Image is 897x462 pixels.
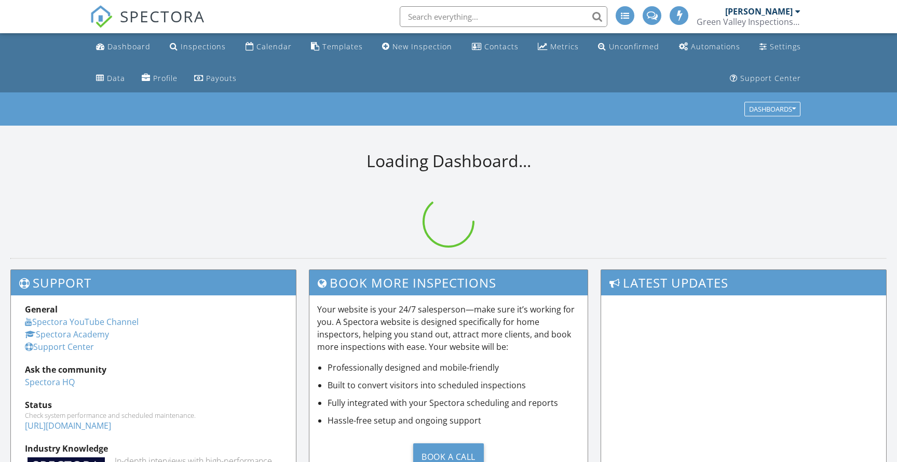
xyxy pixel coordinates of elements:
a: Spectora YouTube Channel [25,316,139,328]
li: Built to convert visitors into scheduled inspections [328,379,580,391]
p: Your website is your 24/7 salesperson—make sure it’s working for you. A Spectora website is desig... [317,303,580,353]
a: Inspections [166,37,230,57]
div: [PERSON_NAME] [725,6,793,17]
img: The Best Home Inspection Software - Spectora [90,5,113,28]
div: Support Center [740,73,801,83]
a: Settings [755,37,805,57]
a: Templates [307,37,367,57]
a: Unconfirmed [594,37,663,57]
div: Settings [770,42,801,51]
div: Green Valley Inspections inc [697,17,800,27]
h3: Book More Inspections [309,270,588,295]
a: [URL][DOMAIN_NAME] [25,420,111,431]
a: Payouts [190,69,241,88]
h3: Latest Updates [601,270,886,295]
li: Hassle-free setup and ongoing support [328,414,580,427]
div: Contacts [484,42,519,51]
div: Data [107,73,125,83]
div: Dashboard [107,42,151,51]
div: New Inspection [392,42,452,51]
div: Dashboards [749,106,796,113]
a: Spectora Academy [25,329,109,340]
a: Support Center [726,69,805,88]
a: New Inspection [378,37,456,57]
div: Templates [322,42,363,51]
a: Dashboard [92,37,155,57]
a: Metrics [534,37,583,57]
div: Metrics [550,42,579,51]
div: Calendar [256,42,292,51]
div: Payouts [206,73,237,83]
a: Automations (Advanced) [675,37,744,57]
li: Fully integrated with your Spectora scheduling and reports [328,397,580,409]
div: Automations [691,42,740,51]
a: Support Center [25,341,94,352]
a: Data [92,69,129,88]
a: Spectora HQ [25,376,75,388]
div: Ask the community [25,363,282,376]
a: SPECTORA [90,14,205,36]
div: Status [25,399,282,411]
div: Inspections [181,42,226,51]
input: Search everything... [400,6,607,27]
a: Calendar [241,37,296,57]
div: Industry Knowledge [25,442,282,455]
h3: Support [11,270,296,295]
div: Profile [153,73,178,83]
div: Unconfirmed [609,42,659,51]
a: Contacts [468,37,523,57]
span: SPECTORA [120,5,205,27]
strong: General [25,304,58,315]
a: Company Profile [138,69,182,88]
button: Dashboards [744,102,800,117]
li: Professionally designed and mobile-friendly [328,361,580,374]
div: Check system performance and scheduled maintenance. [25,411,282,419]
